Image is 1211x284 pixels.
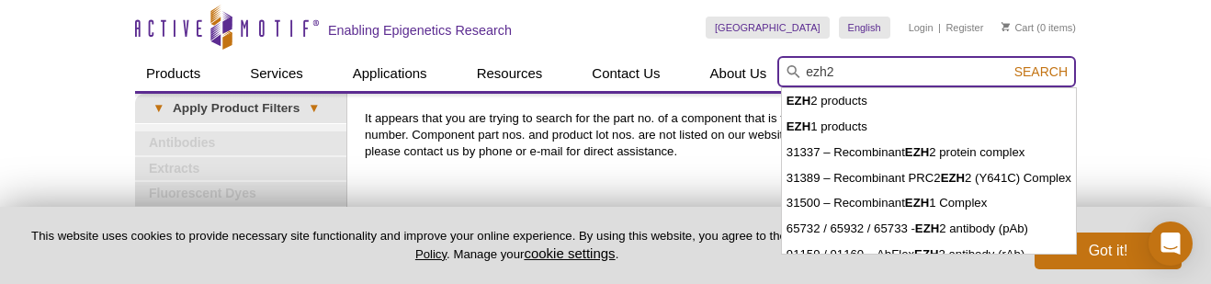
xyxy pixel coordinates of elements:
[1035,233,1182,269] button: Got it!
[914,247,938,261] strong: EZH
[135,182,346,206] a: Fluorescent Dyes
[782,165,1076,191] li: 31389 – Recombinant PRC2 2 (Y641C) Complex
[945,21,983,34] a: Register
[581,56,671,91] a: Contact Us
[782,114,1076,140] li: 1 products
[777,56,1076,87] input: Keyword, Cat. No.
[787,119,810,133] strong: EZH
[699,56,778,91] a: About Us
[144,100,173,117] span: ▾
[782,140,1076,165] li: 31337 – Recombinant 2 protein complex
[1002,21,1034,34] a: Cart
[782,242,1076,267] li: 91159 / 91160 – AbFlex 2 antibody (rAb)
[782,190,1076,216] li: 31500 – Recombinant 1 Complex
[941,171,965,185] strong: EZH
[706,17,830,39] a: [GEOGRAPHIC_DATA]
[782,88,1076,114] li: 2 products
[342,56,438,91] a: Applications
[466,56,554,91] a: Resources
[1014,64,1068,79] span: Search
[29,228,1004,263] p: This website uses cookies to provide necessary site functionality and improve your online experie...
[1009,63,1073,80] button: Search
[787,94,810,108] strong: EZH
[1149,222,1193,266] div: Open Intercom Messenger
[135,131,346,155] a: Antibodies
[909,21,934,34] a: Login
[328,22,512,39] h2: Enabling Epigenetics Research
[524,245,615,261] button: cookie settings
[1002,17,1076,39] li: (0 items)
[905,196,929,210] strong: EZH
[135,94,346,123] a: ▾Apply Product Filters▾
[239,56,314,91] a: Services
[782,216,1076,242] li: 65732 / 65932 / 65733 - 2 antibody (pAb)
[839,17,890,39] a: English
[415,229,1002,260] a: Privacy Policy
[135,157,346,181] a: Extracts
[915,222,939,235] strong: EZH
[905,145,929,159] strong: EZH
[300,100,328,117] span: ▾
[1002,22,1010,31] img: Your Cart
[365,110,1067,160] p: It appears that you are trying to search for the part no. of a component that is found in one of ...
[135,56,211,91] a: Products
[938,17,941,39] li: |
